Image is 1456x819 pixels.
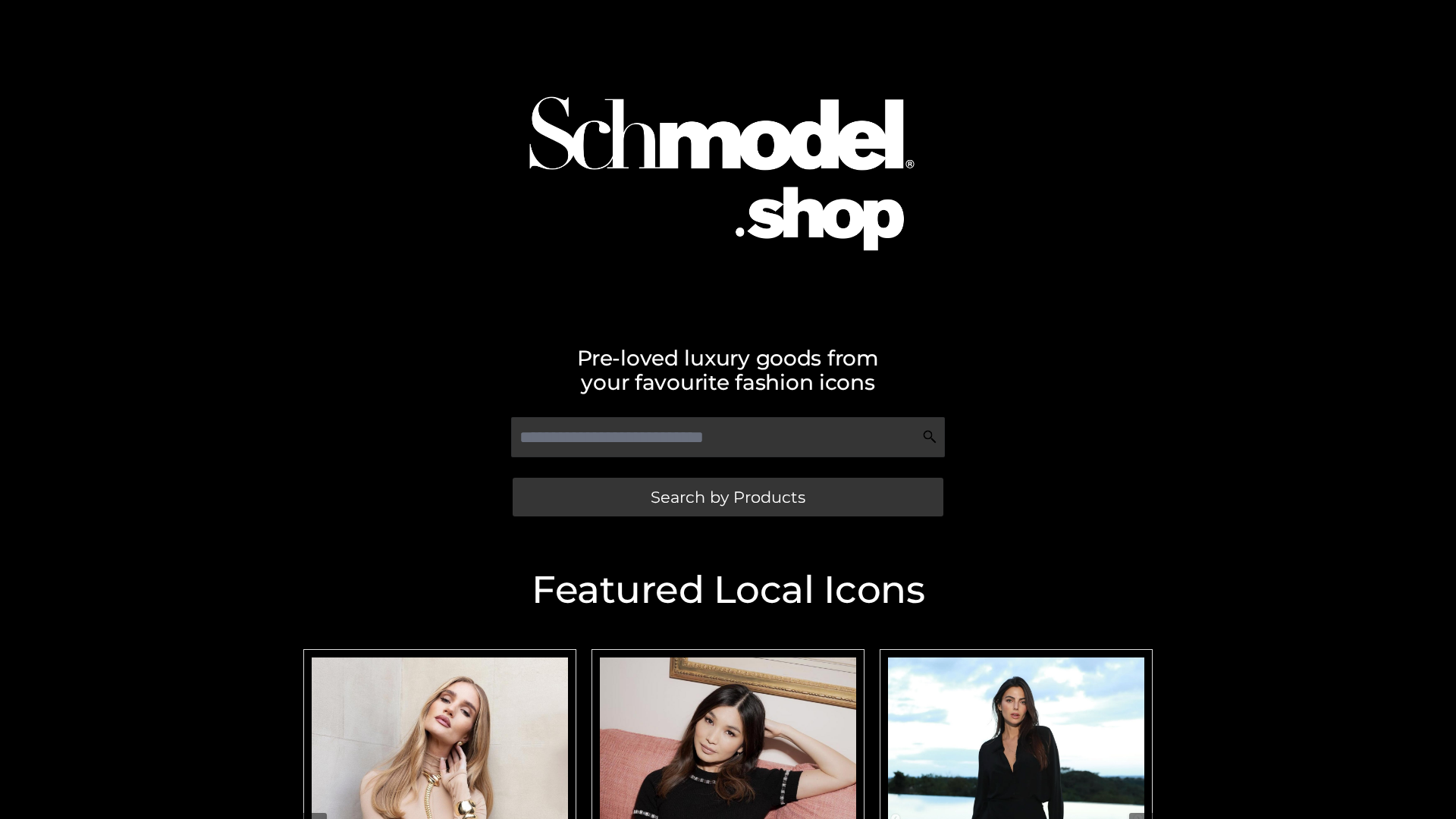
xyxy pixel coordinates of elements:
h2: Pre-loved luxury goods from your favourite fashion icons [296,346,1160,394]
img: Search Icon [922,429,937,444]
span: Search by Products [651,489,805,505]
h2: Featured Local Icons​ [296,571,1160,609]
a: Search by Products [513,478,943,516]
